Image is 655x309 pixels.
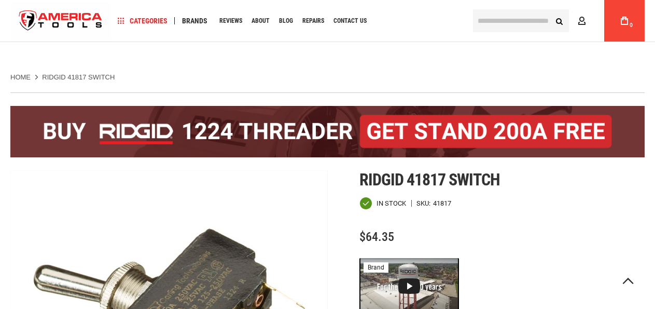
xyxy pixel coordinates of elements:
[630,22,633,28] span: 0
[10,106,645,157] img: BOGO: Buy the RIDGID® 1224 Threader (26092), get the 92467 200A Stand FREE!
[252,18,270,24] span: About
[10,2,111,41] img: America Tools
[302,18,324,24] span: Repairs
[279,18,293,24] span: Blog
[215,14,247,28] a: Reviews
[329,14,371,28] a: Contact Us
[177,14,212,28] a: Brands
[118,17,168,24] span: Categories
[42,73,115,81] strong: RIDGID 41817 SWITCH
[247,14,274,28] a: About
[433,200,451,207] div: 41817
[359,230,394,244] span: $64.35
[377,200,406,207] span: In stock
[274,14,298,28] a: Blog
[333,18,367,24] span: Contact Us
[182,17,207,24] span: Brands
[219,18,242,24] span: Reviews
[298,14,329,28] a: Repairs
[359,170,500,190] span: Ridgid 41817 switch
[359,197,406,210] div: Availability
[416,200,433,207] strong: SKU
[10,73,31,82] a: Home
[10,2,111,41] a: store logo
[113,14,172,28] a: Categories
[549,11,569,31] button: Search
